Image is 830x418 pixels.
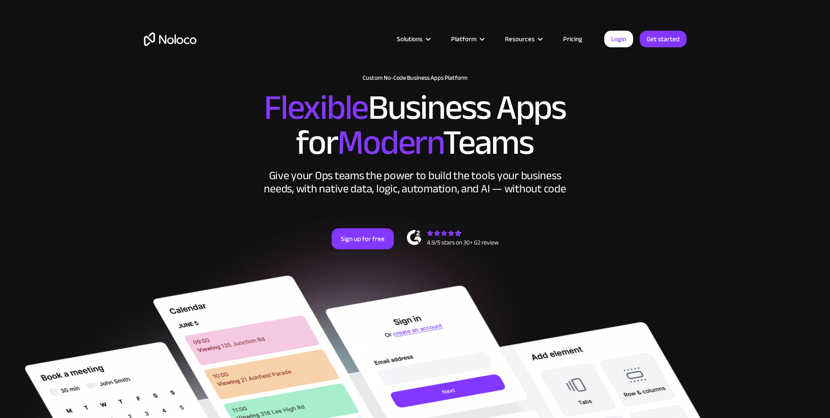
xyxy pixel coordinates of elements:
[337,110,443,175] span: Modern
[451,33,476,45] div: Platform
[264,75,368,140] span: Flexible
[144,32,196,46] a: home
[640,31,686,47] a: Get started
[505,33,535,45] div: Resources
[604,31,633,47] a: Login
[144,90,686,160] h2: Business Apps for Teams
[494,33,552,45] div: Resources
[262,169,568,195] div: Give your Ops teams the power to build the tools your business needs, with native data, logic, au...
[397,33,423,45] div: Solutions
[440,33,494,45] div: Platform
[386,33,440,45] div: Solutions
[552,33,593,45] a: Pricing
[332,228,394,249] a: Sign up for free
